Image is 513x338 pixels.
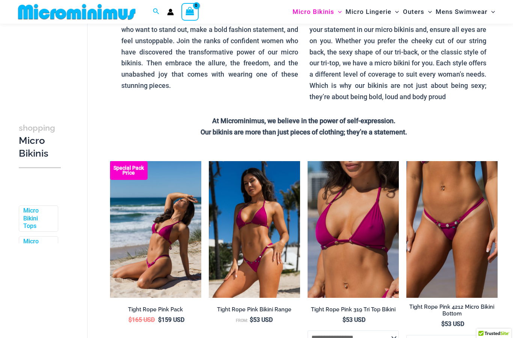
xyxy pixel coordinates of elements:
a: Tight Rope Pink Bikini Range [209,306,300,316]
bdi: 159 USD [158,316,184,323]
a: OutersMenu ToggleMenu Toggle [401,2,434,21]
span: $ [441,320,445,327]
a: Search icon link [153,7,160,17]
span: $ [250,316,253,323]
a: Tight Rope Pink 319 4212 Micro 01Tight Rope Pink 319 4212 Micro 02Tight Rope Pink 319 4212 Micro 02 [406,161,498,298]
span: Outers [403,2,424,21]
a: Tight Rope Pink 319 Top 4228 Thong 08 Tight Rope Pink 319 Top 4228 Thong 10Tight Rope Pink 319 To... [110,161,201,298]
a: Tight Rope Pink Pack [110,306,201,316]
h2: Tight Rope Pink 4212 Micro Bikini Bottom [406,303,498,317]
span: Menu Toggle [334,2,342,21]
span: Micro Lingerie [346,2,391,21]
bdi: 165 USD [128,316,155,323]
a: Account icon link [167,9,174,15]
img: Tight Rope Pink 319 Top 4228 Thong 05 [209,161,300,298]
img: MM SHOP LOGO FLAT [15,3,139,20]
nav: Site Navigation [290,1,498,23]
span: shopping [19,123,55,133]
a: Micro Bikini Tops [23,207,52,230]
img: Tight Rope Pink 319 Top 01 [308,161,399,298]
span: $ [128,316,132,323]
strong: At Microminimus, we believe in the power of self-expression. [212,117,395,125]
h3: Micro Bikinis [19,121,61,160]
bdi: 53 USD [343,316,365,323]
a: Tight Rope Pink 319 Tri Top Bikini [308,306,399,316]
a: Tight Rope Pink 319 Top 01Tight Rope Pink 319 Top 4228 Thong 06Tight Rope Pink 319 Top 4228 Thong 06 [308,161,399,298]
span: Micro Bikinis [293,2,334,21]
span: Mens Swimwear [436,2,487,21]
a: Tight Rope Pink 4212 Micro Bikini Bottom [406,303,498,320]
a: Tight Rope Pink 319 Top 4228 Thong 05Tight Rope Pink 319 Top 4228 Thong 06Tight Rope Pink 319 Top... [209,161,300,298]
a: Mens SwimwearMenu ToggleMenu Toggle [434,2,497,21]
h2: Tight Rope Pink Bikini Range [209,306,300,313]
img: Tight Rope Pink 319 4212 Micro 01 [406,161,498,298]
strong: Our bikinis are more than just pieces of clothing; they’re a statement. [201,128,407,136]
h2: Tight Rope Pink 319 Tri Top Bikini [308,306,399,313]
span: Menu Toggle [391,2,399,21]
span: $ [158,316,161,323]
span: Menu Toggle [487,2,495,21]
b: Special Pack Price [110,166,148,175]
a: Micro BikinisMenu ToggleMenu Toggle [291,2,344,21]
bdi: 53 USD [250,316,273,323]
span: Menu Toggle [424,2,432,21]
img: Tight Rope Pink 319 Top 4228 Thong 08 [110,161,201,298]
h2: Tight Rope Pink Pack [110,306,201,313]
bdi: 53 USD [441,320,464,327]
a: Micro LingerieMenu ToggleMenu Toggle [344,2,401,21]
span: From: [236,318,248,323]
a: Micro Bikini Bottoms [23,238,52,261]
span: $ [343,316,346,323]
a: View Shopping Cart, empty [181,3,199,20]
